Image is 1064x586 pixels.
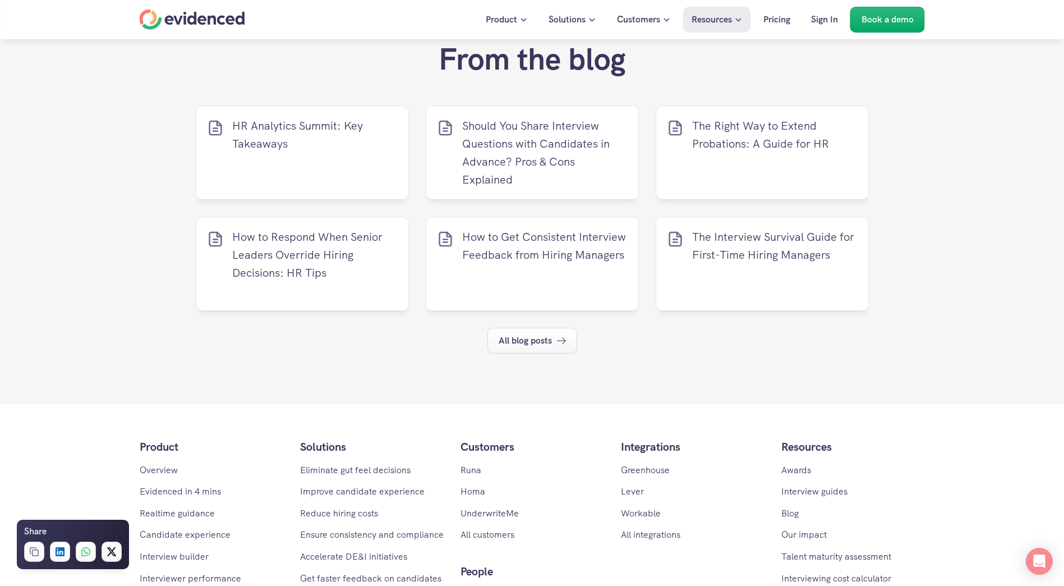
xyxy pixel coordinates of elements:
[460,507,519,519] a: UnderwriteMe
[232,117,398,153] p: HR Analytics Summit: Key Takeaways
[781,507,799,519] a: Blog
[862,12,914,27] p: Book a demo
[656,217,869,311] a: The Interview Survival Guide for First-Time Hiring Managers
[656,106,869,200] a: The Right Way to Extend Probations: A Guide for HR
[692,228,858,264] p: The Interview Survival Guide for First-Time Hiring Managers
[460,438,604,456] h5: Customers
[300,486,425,497] a: Improve candidate experience
[1026,548,1053,575] div: Open Intercom Messenger
[803,7,846,33] a: Sign In
[781,551,891,562] a: Talent maturity assessment
[781,529,827,541] a: Our impact
[811,12,838,27] p: Sign In
[462,228,628,264] p: How to Get Consistent Interview Feedback from Hiring Managers
[426,106,639,200] a: Should You Share Interview Questions with Candidates in Advance? Pros & Cons Explained
[300,573,441,584] a: Get faster feedback on candidates
[426,217,639,311] a: How to Get Consistent Interview Feedback from Hiring Managers
[300,438,444,456] p: Solutions
[462,117,628,189] p: Should You Share Interview Questions with Candidates in Advance? Pros & Cons Explained
[781,438,925,456] p: Resources
[140,464,178,476] a: Overview
[486,12,517,27] p: Product
[781,486,847,497] a: Interview guides
[140,438,283,456] p: Product
[140,10,245,30] a: Home
[850,7,925,33] a: Book a demo
[621,486,644,497] a: Lever
[460,529,514,541] a: All customers
[300,529,444,541] a: Ensure consistency and compliance
[692,117,858,153] p: The Right Way to Extend Probations: A Guide for HR
[460,486,485,497] a: Homa
[487,328,577,354] a: All blog posts
[232,228,398,282] p: How to Respond When Senior Leaders Override Hiring Decisions: HR Tips
[140,551,209,562] a: Interview builder
[140,486,221,497] a: Evidenced in 4 mins
[300,507,378,519] a: Reduce hiring costs
[196,106,409,200] a: HR Analytics Summit: Key Takeaways
[140,573,241,584] a: Interviewer performance
[755,7,799,33] a: Pricing
[499,333,552,348] p: All blog posts
[692,12,732,27] p: Resources
[460,562,604,580] p: People
[196,217,409,311] a: How to Respond When Senior Leaders Override Hiring Decisions: HR Tips
[140,507,215,519] a: Realtime guidance
[140,529,231,541] a: Candidate experience
[621,507,661,519] a: Workable
[621,529,680,541] a: All integrations
[549,12,586,27] p: Solutions
[460,464,481,476] a: Runa
[781,573,891,584] a: Interviewing cost calculator
[621,464,670,476] a: Greenhouse
[300,464,411,476] a: Eliminate gut feel decisions
[781,464,811,476] a: Awards
[621,438,764,456] p: Integrations
[763,12,790,27] p: Pricing
[617,12,660,27] p: Customers
[24,524,47,539] h6: Share
[300,551,407,562] a: Accelerate DE&I initiatives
